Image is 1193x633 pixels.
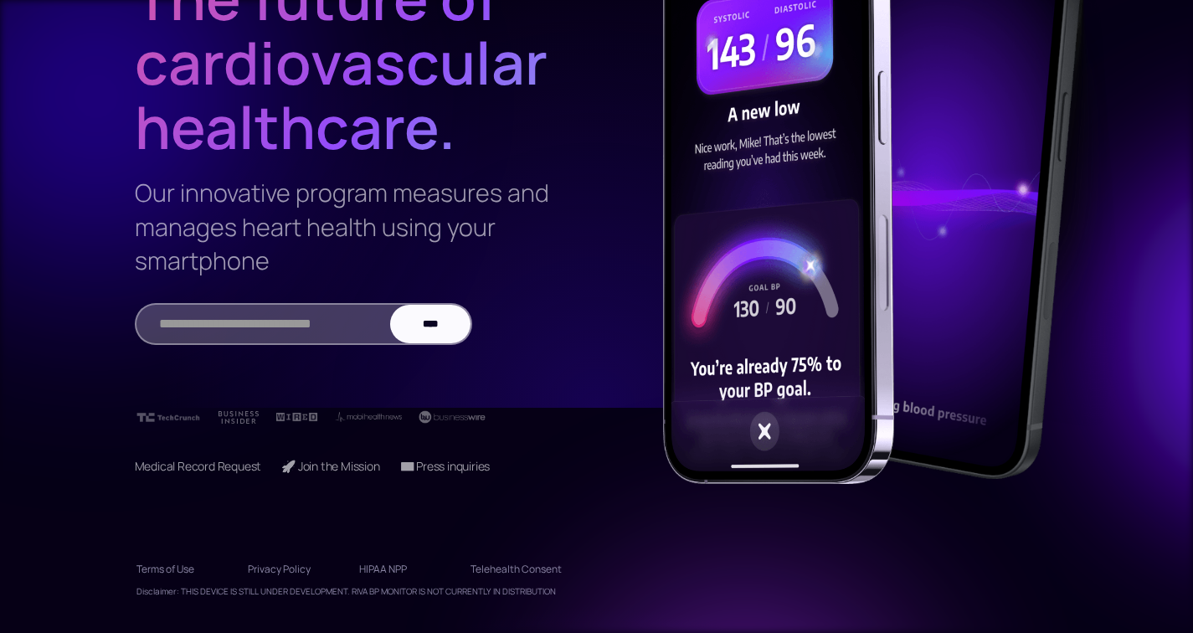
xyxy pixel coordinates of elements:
[248,556,339,583] a: Privacy Policy
[135,176,557,277] h3: Our innovative program measures and manages heart health using your smartphone
[135,303,472,345] form: Email Form
[471,556,562,583] a: Telehealth Consent
[135,458,262,474] a: Medical Record Request
[400,458,491,474] a: 📧 Press inquiries
[136,583,556,600] div: Disclaimer: THIS DEVICE IS STILL UNDER DEVELOPMENT. RIVA BP MONITOR IS NOT CURRENTLY IN DISTRIBUTION
[281,458,379,474] a: 🚀 Join the Mission
[359,556,450,583] a: HIPAA NPP
[136,556,228,583] a: Terms of Use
